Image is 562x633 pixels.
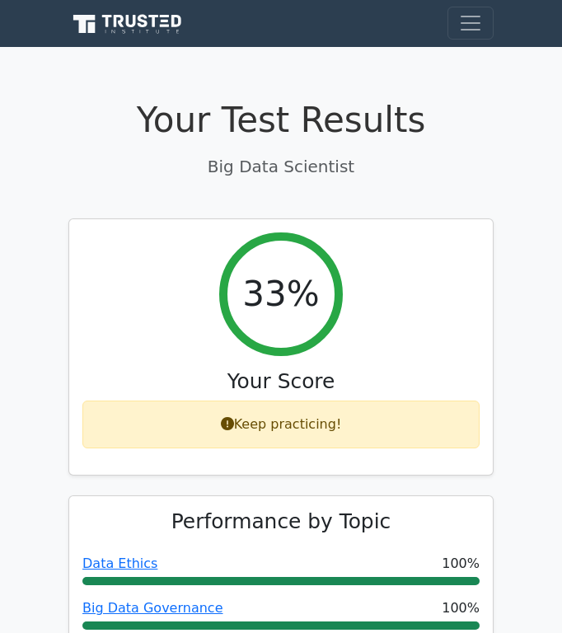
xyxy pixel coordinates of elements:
span: 100% [442,554,480,574]
h3: Your Score [82,369,480,394]
h2: 33% [242,274,319,315]
button: Toggle navigation [447,7,494,40]
a: Data Ethics [82,556,157,571]
div: Keep practicing! [82,401,480,448]
p: Big Data Scientist [68,154,494,179]
h1: Your Test Results [68,100,494,141]
a: Big Data Governance [82,600,222,616]
h3: Performance by Topic [82,509,480,534]
span: 100% [442,598,480,618]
